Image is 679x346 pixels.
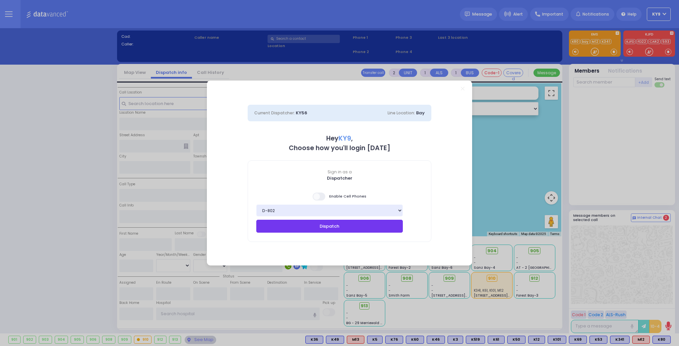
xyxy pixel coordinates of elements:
[461,87,464,90] a: Close
[326,134,353,143] b: Hey ,
[388,110,415,116] span: Line Location:
[416,110,425,116] span: Bay
[289,144,390,152] b: Choose how you'll login [DATE]
[296,110,307,116] span: KY56
[327,175,352,181] b: Dispatcher
[254,110,295,116] span: Current Dispatcher:
[248,169,431,175] span: Sign in as a
[256,220,403,232] button: Dispatch
[339,134,351,143] span: KY9
[313,192,366,201] span: Enable Cell Phones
